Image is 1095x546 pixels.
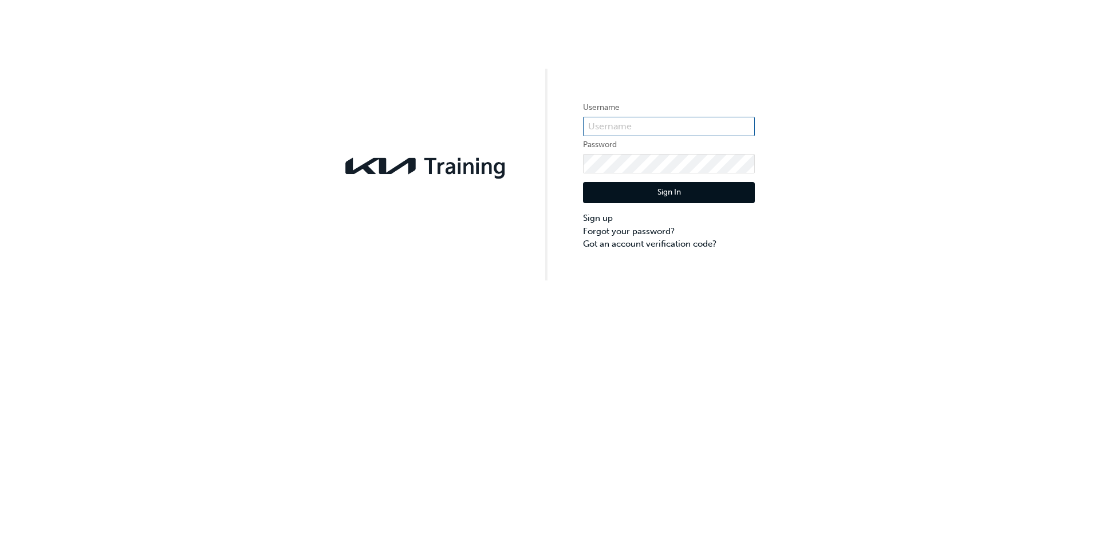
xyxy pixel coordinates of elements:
a: Forgot your password? [583,225,755,238]
label: Password [583,138,755,152]
a: Sign up [583,212,755,225]
button: Sign In [583,182,755,204]
a: Got an account verification code? [583,238,755,251]
label: Username [583,101,755,114]
input: Username [583,117,755,136]
img: kia-training [340,151,512,181]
